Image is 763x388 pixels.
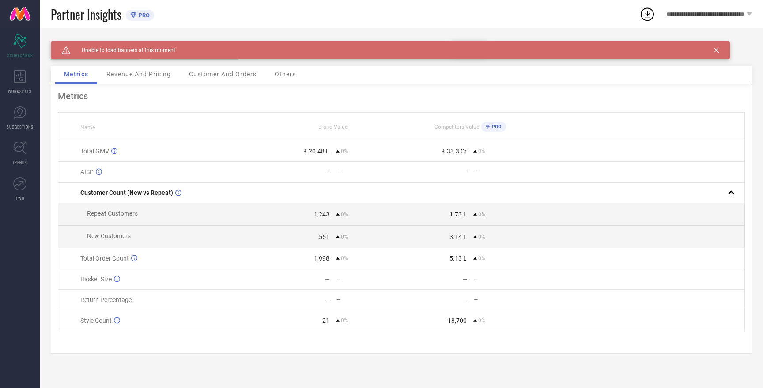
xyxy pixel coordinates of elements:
div: Metrics [58,91,745,101]
div: 5.13 L [449,255,467,262]
div: — [325,296,330,303]
span: Customer And Orders [189,71,257,78]
span: 0% [478,148,485,154]
span: 0% [341,148,348,154]
span: Total GMV [80,148,109,155]
span: SCORECARDS [7,52,33,59]
div: Brand [51,41,139,48]
span: Customer Count (New vs Repeat) [80,189,173,196]
span: 0% [478,255,485,261]
span: Partner Insights [51,5,121,23]
span: WORKSPACE [8,88,32,94]
span: Unable to load banners at this moment [71,47,175,53]
div: 3.14 L [449,233,467,240]
span: 0% [478,234,485,240]
div: — [474,276,538,282]
span: AISP [80,168,94,175]
div: — [462,276,467,283]
div: — [336,297,401,303]
span: PRO [490,124,502,130]
span: Return Percentage [80,296,132,303]
span: PRO [136,12,150,19]
div: — [462,168,467,175]
span: New Customers [87,232,131,239]
span: Style Count [80,317,112,324]
div: — [462,296,467,303]
div: ₹ 33.3 Cr [442,148,467,155]
span: Total Order Count [80,255,129,262]
span: Basket Size [80,276,112,283]
div: Open download list [639,6,655,22]
div: 551 [319,233,329,240]
span: 0% [478,317,485,324]
span: Competitors Value [434,124,479,130]
div: 21 [322,317,329,324]
span: 0% [478,211,485,217]
div: 18,700 [448,317,467,324]
div: — [325,168,330,175]
div: — [336,276,401,282]
span: 0% [341,255,348,261]
span: Metrics [64,71,88,78]
span: 0% [341,317,348,324]
div: 1,243 [314,211,329,218]
span: Revenue And Pricing [106,71,171,78]
div: — [474,169,538,175]
div: 1.73 L [449,211,467,218]
span: Repeat Customers [87,210,138,217]
span: SUGGESTIONS [7,123,34,130]
div: — [474,297,538,303]
div: ₹ 20.48 L [303,148,329,155]
span: Name [80,124,95,131]
div: — [336,169,401,175]
span: 0% [341,211,348,217]
span: 0% [341,234,348,240]
span: TRENDS [12,159,27,166]
div: 1,998 [314,255,329,262]
div: — [325,276,330,283]
span: FWD [16,195,24,201]
span: Others [275,71,296,78]
span: Brand Value [318,124,348,130]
